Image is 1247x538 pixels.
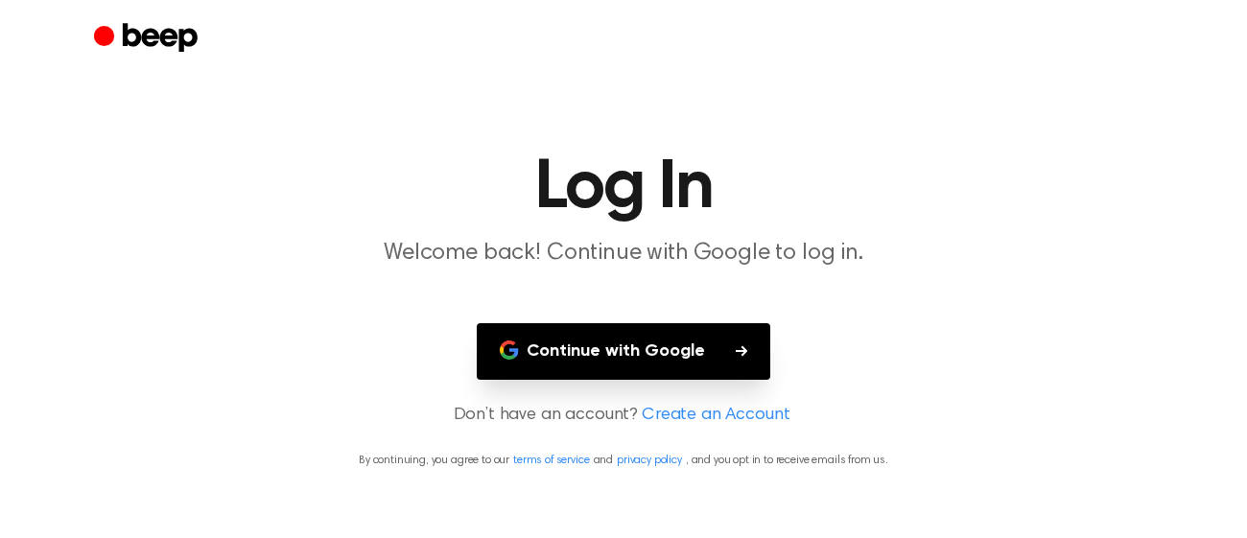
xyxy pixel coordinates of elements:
a: Beep [94,20,202,58]
p: Welcome back! Continue with Google to log in. [255,238,992,269]
p: By continuing, you agree to our and , and you opt in to receive emails from us. [23,452,1224,469]
p: Don’t have an account? [23,403,1224,429]
button: Continue with Google [477,323,770,380]
h1: Log In [132,153,1115,222]
a: Create an Account [642,403,789,429]
a: privacy policy [617,455,682,466]
a: terms of service [513,455,589,466]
